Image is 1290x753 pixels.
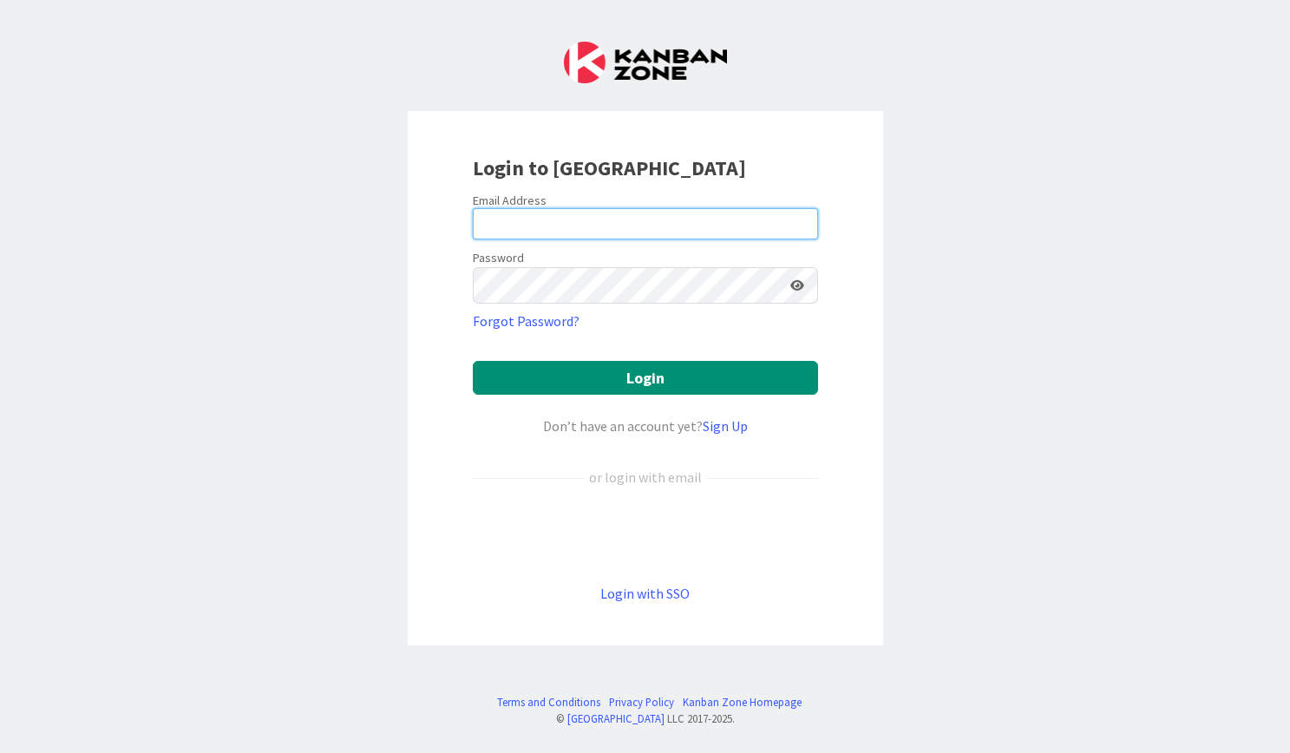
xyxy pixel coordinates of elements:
[609,694,674,710] a: Privacy Policy
[473,249,524,267] label: Password
[464,516,827,554] iframe: Sign in with Google Button
[473,154,746,181] b: Login to [GEOGRAPHIC_DATA]
[473,416,818,436] div: Don’t have an account yet?
[497,694,600,710] a: Terms and Conditions
[488,710,802,727] div: © LLC 2017- 2025 .
[703,417,748,435] a: Sign Up
[564,42,727,83] img: Kanban Zone
[585,467,706,488] div: or login with email
[683,694,802,710] a: Kanban Zone Homepage
[473,193,547,208] label: Email Address
[473,361,818,395] button: Login
[567,711,665,725] a: [GEOGRAPHIC_DATA]
[600,585,690,602] a: Login with SSO
[473,311,580,331] a: Forgot Password?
